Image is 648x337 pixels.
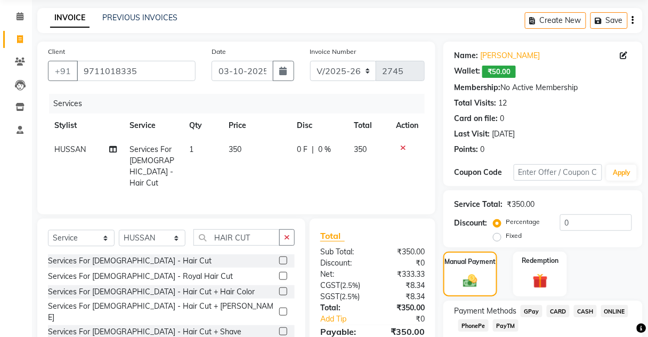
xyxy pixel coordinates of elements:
[601,305,629,317] span: ONLINE
[480,50,540,61] a: [PERSON_NAME]
[212,47,226,57] label: Date
[312,302,372,314] div: Total:
[320,230,345,242] span: Total
[342,281,358,290] span: 2.5%
[77,61,196,81] input: Search by Name/Mobile/Email/Code
[48,286,255,298] div: Services For [DEMOGRAPHIC_DATA] - Hair Cut + Hair Color
[454,167,513,178] div: Coupon Code
[574,305,597,317] span: CASH
[498,98,507,109] div: 12
[372,302,433,314] div: ₹350.00
[454,113,498,124] div: Card on file:
[372,258,433,269] div: ₹0
[454,98,496,109] div: Total Visits:
[480,144,484,155] div: 0
[312,291,372,302] div: ( )
[390,114,425,138] th: Action
[458,319,489,332] span: PhonePe
[222,114,290,138] th: Price
[454,66,480,78] div: Wallet:
[372,291,433,302] div: ₹8.34
[48,61,78,81] button: +91
[528,272,553,291] img: _gift.svg
[48,271,233,282] div: Services For [DEMOGRAPHIC_DATA] - Royal Hair Cut
[454,199,503,210] div: Service Total:
[506,231,522,240] label: Fixed
[312,246,372,258] div: Sub Total:
[454,50,478,61] div: Name:
[454,306,516,317] span: Payment Methods
[454,82,632,93] div: No Active Membership
[318,144,331,155] span: 0 %
[606,165,637,181] button: Apply
[383,314,433,325] div: ₹0
[48,47,65,57] label: Client
[342,292,358,301] span: 2.5%
[454,82,500,93] div: Membership:
[521,305,542,317] span: GPay
[493,319,519,332] span: PayTM
[193,229,280,246] input: Search or Scan
[507,199,534,210] div: ₹350.00
[547,305,570,317] span: CARD
[54,145,86,154] span: HUSSAN
[310,47,357,57] label: Invoice Number
[514,164,603,181] input: Enter Offer / Coupon Code
[229,145,241,154] span: 350
[49,94,433,114] div: Services
[189,145,193,154] span: 1
[297,144,307,155] span: 0 F
[454,129,490,140] div: Last Visit:
[445,257,496,267] label: Manual Payment
[48,255,212,267] div: Services For [DEMOGRAPHIC_DATA] - Hair Cut
[129,145,174,188] span: Services For [DEMOGRAPHIC_DATA] - Hair Cut
[454,144,478,155] div: Points:
[320,280,340,290] span: CGST
[372,246,433,258] div: ₹350.00
[354,145,367,154] span: 350
[312,144,314,155] span: |
[48,301,275,323] div: Services For [DEMOGRAPHIC_DATA] - Hair Cut + [PERSON_NAME]
[372,269,433,280] div: ₹333.33
[482,66,516,78] span: ₹50.00
[454,218,487,229] div: Discount:
[522,256,558,266] label: Redemption
[290,114,347,138] th: Disc
[506,217,540,227] label: Percentage
[183,114,222,138] th: Qty
[320,292,339,301] span: SGST
[312,280,372,291] div: ( )
[102,13,177,22] a: PREVIOUS INVOICES
[347,114,390,138] th: Total
[312,258,372,269] div: Discount:
[500,113,504,124] div: 0
[492,129,515,140] div: [DATE]
[525,12,586,29] button: Create New
[312,314,383,325] a: Add Tip
[123,114,182,138] th: Service
[48,114,123,138] th: Stylist
[372,280,433,291] div: ₹8.34
[590,12,628,29] button: Save
[312,269,372,280] div: Net:
[50,9,90,28] a: INVOICE
[459,273,482,289] img: _cash.svg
